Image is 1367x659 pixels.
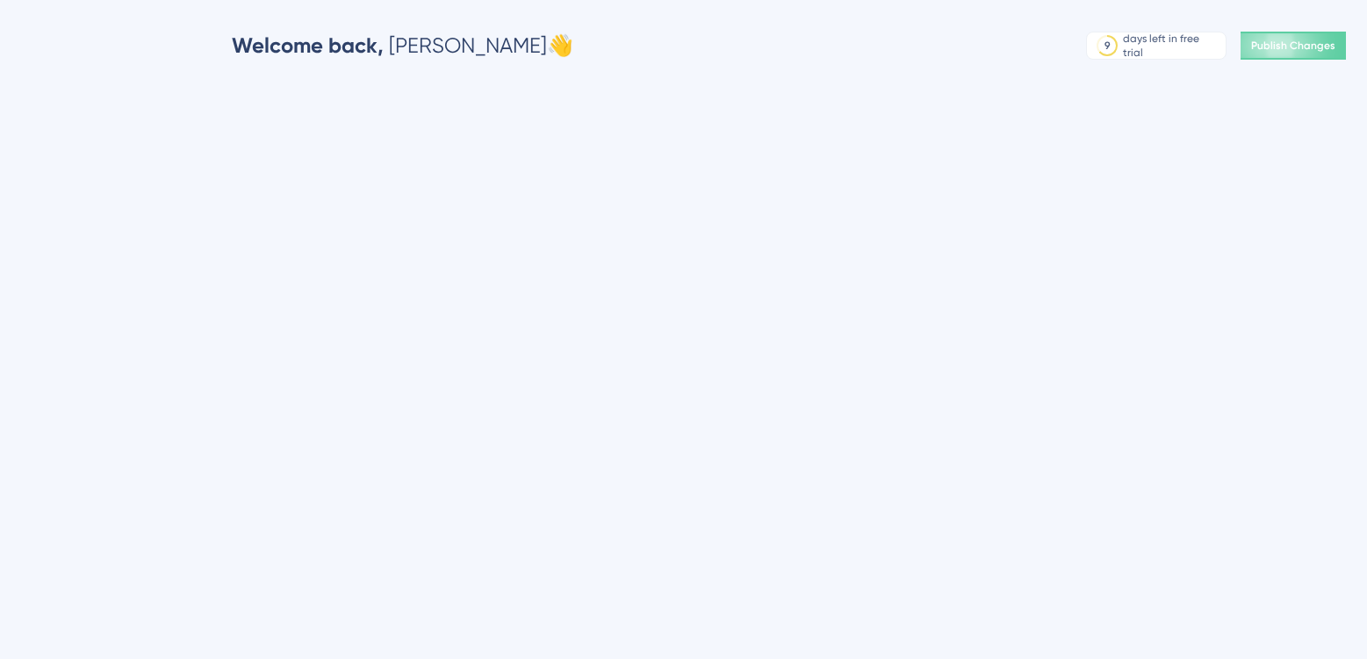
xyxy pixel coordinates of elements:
[232,32,573,60] div: [PERSON_NAME] 👋
[1251,39,1335,53] span: Publish Changes
[1241,32,1346,60] button: Publish Changes
[1104,39,1111,53] div: 9
[232,32,384,58] span: Welcome back,
[1123,32,1220,60] div: days left in free trial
